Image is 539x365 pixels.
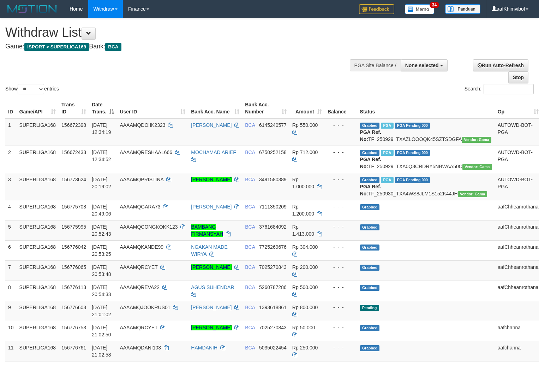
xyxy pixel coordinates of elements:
span: AAAAMQRCYET [120,325,157,330]
td: SUPERLIGA168 [17,146,59,173]
span: ISPORT > SUPERLIGA168 [24,43,89,51]
td: SUPERLIGA168 [17,260,59,281]
span: Rp 1.000.000 [292,177,314,189]
span: AAAAMQGARA73 [120,204,160,210]
td: SUPERLIGA168 [17,173,59,200]
td: 9 [5,301,17,321]
td: 1 [5,118,17,146]
div: - - - [328,304,354,311]
td: SUPERLIGA168 [17,118,59,146]
span: Copy 6145240577 to clipboard [259,122,287,128]
span: Rp 1.413.000 [292,224,314,237]
span: [DATE] 20:19:02 [92,177,111,189]
span: Rp 200.000 [292,264,318,270]
span: BCA [245,149,255,155]
div: - - - [328,176,354,183]
th: ID [5,98,17,118]
span: AAAAMQCONGKOKK123 [120,224,178,230]
th: Status [357,98,495,118]
a: AGUS SUHENDAR [191,284,234,290]
a: [PERSON_NAME] [191,122,232,128]
span: BCA [245,264,255,270]
a: [PERSON_NAME] [191,177,232,182]
span: Rp 250.000 [292,345,318,351]
td: TF_250930_TXA4WS8JLM1S152K44JH [357,173,495,200]
span: Rp 500.000 [292,284,318,290]
span: 156776113 [61,284,86,290]
span: 156776042 [61,244,86,250]
span: Marked by aafsoycanthlai [381,177,393,183]
span: Vendor URL: https://trx31.1velocity.biz [458,191,487,197]
th: Bank Acc. Number: activate to sort column ascending [242,98,289,118]
span: Grabbed [360,177,380,183]
a: NGAKAN MADE WIRYA [191,244,227,257]
span: [DATE] 20:49:06 [92,204,111,217]
span: Pending [360,305,379,311]
span: Marked by aafsoycanthlai [381,150,393,156]
span: BCA [245,305,255,310]
th: Date Trans.: activate to sort column descending [89,98,117,118]
td: SUPERLIGA168 [17,321,59,341]
span: [DATE] 20:53:48 [92,264,111,277]
td: 10 [5,321,17,341]
span: [DATE] 20:53:25 [92,244,111,257]
span: Copy 7025270843 to clipboard [259,264,287,270]
span: Copy 7111350209 to clipboard [259,204,287,210]
span: BCA [245,122,255,128]
th: Game/API: activate to sort column ascending [17,98,59,118]
span: PGA Pending [395,123,430,129]
span: [DATE] 21:02:50 [92,325,111,337]
span: Grabbed [360,150,380,156]
span: PGA Pending [395,177,430,183]
span: Rp 712.000 [292,149,318,155]
span: 156672433 [61,149,86,155]
td: 6 [5,240,17,260]
b: PGA Ref. No: [360,184,381,196]
div: - - - [328,203,354,210]
span: BCA [245,224,255,230]
a: [PERSON_NAME] [191,264,232,270]
span: Rp 550.000 [292,122,318,128]
span: Copy 3491580389 to clipboard [259,177,287,182]
span: 34 [430,2,439,8]
td: 11 [5,341,17,361]
select: Showentries [18,84,44,94]
img: Feedback.jpg [359,4,394,14]
div: - - - [328,243,354,251]
span: BCA [245,325,255,330]
a: Run Auto-Refresh [473,59,528,71]
span: Vendor URL: https://trx31.1velocity.biz [462,137,491,143]
button: None selected [401,59,448,71]
a: Stop [508,71,528,83]
input: Search: [484,84,534,94]
span: Grabbed [360,224,380,230]
span: 156776065 [61,264,86,270]
span: Grabbed [360,325,380,331]
b: PGA Ref. No: [360,129,381,142]
span: Rp 1.200.000 [292,204,314,217]
span: 156776753 [61,325,86,330]
span: [DATE] 20:52:43 [92,224,111,237]
div: - - - [328,344,354,351]
span: BCA [245,244,255,250]
span: Grabbed [360,265,380,271]
span: [DATE] 12:34:19 [92,122,111,135]
span: [DATE] 21:01:02 [92,305,111,317]
span: Rp 50.000 [292,325,315,330]
td: SUPERLIGA168 [17,220,59,240]
a: MOCHAMAD ARIEF [191,149,236,155]
label: Show entries [5,84,59,94]
a: [PERSON_NAME] [191,204,232,210]
h1: Withdraw List [5,25,352,40]
span: Copy 6750252158 to clipboard [259,149,287,155]
span: Vendor URL: https://trx31.1velocity.biz [462,164,492,170]
td: SUPERLIGA168 [17,301,59,321]
span: AAAAMQRCYET [120,264,157,270]
h4: Game: Bank: [5,43,352,50]
span: Copy 7725269676 to clipboard [259,244,287,250]
span: 156672398 [61,122,86,128]
span: Grabbed [360,345,380,351]
td: TF_250929_TXAZLOOOQK45SZTSDGFA [357,118,495,146]
div: - - - [328,122,354,129]
span: BCA [105,43,121,51]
